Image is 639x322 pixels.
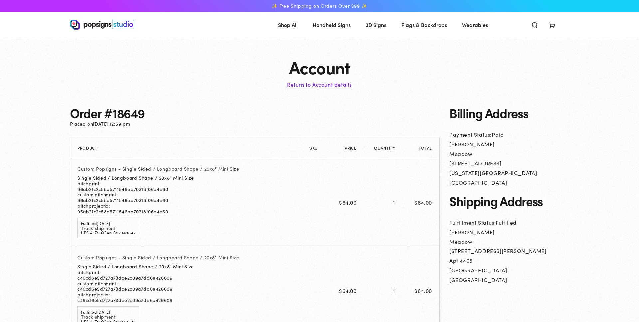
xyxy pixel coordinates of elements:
th: Product [70,138,310,158]
span: $64.00 [339,287,357,294]
span: Wearables [462,20,488,30]
span: pitchprint: [77,269,302,275]
span: Flags & Backdrops [401,20,447,30]
span: 3D Signs [366,20,386,30]
a: Custom Popsigns - Single Sided / Longboard Shape / 20x8" Mini Size [77,254,239,261]
th: SKU [310,138,330,158]
img: Popsigns Studio [70,20,134,30]
time: [DATE] [97,309,110,315]
span: Fulfilled [81,221,136,225]
span: ✨ Free Shipping on Orders Over $99 ✨ [272,3,367,9]
time: [DATE] [97,220,110,226]
a: Wearables [457,16,493,34]
a: Shop All [273,16,303,34]
a: Handheld Signs [308,16,356,34]
span: 96ab2fc2c58d5711546ba70318f06a4a60 [77,192,194,203]
span: 96ab2fc2c58d5711546ba70318f06a4a60 [77,203,194,214]
strong: Payment Status: [449,131,492,138]
a: Track shipment [81,313,115,320]
span: c46cd6e5d727a73dae2c09a7dd6e426609 [77,281,302,292]
p: [PERSON_NAME] Meadow [STREET_ADDRESS] [US_STATE][GEOGRAPHIC_DATA] [GEOGRAPHIC_DATA] [449,139,569,187]
p: [PERSON_NAME] Meadow [STREET_ADDRESS][PERSON_NAME] Apt 4405 [GEOGRAPHIC_DATA] [GEOGRAPHIC_DATA] [449,227,569,285]
td: 1 [364,158,403,246]
strong: Fulfillment Status: [449,219,496,226]
span: 96ab2fc2c58d5711546ba70318f06a4a60 [77,181,194,192]
span: Single Sided / Longboard Shape / 20x8" Mini Size [77,175,194,181]
h2: Order #18649 [70,106,439,120]
span: c46cd6e5d727a73dae2c09a7dd6e426609 [77,292,302,303]
p: Placed on [70,120,439,128]
span: pitchprojectid: [77,203,194,209]
span: pitchprojectid: [77,292,302,297]
a: Track shipment [81,225,115,231]
span: custom.pitchprint: [77,192,194,197]
th: Total [403,138,439,158]
th: Price [330,138,364,158]
span: Handheld Signs [313,20,351,30]
span: c46cd6e5d727a73dae2c09a7dd6e426609 [77,269,302,281]
a: Flags & Backdrops [396,16,452,34]
span: $64.00 [339,199,357,206]
span: Shop All [278,20,298,30]
a: 3D Signs [361,16,391,34]
summary: Search our site [526,17,543,32]
th: Quantity [364,138,403,158]
h2: Shipping Address [449,194,569,208]
span: UPS #1Z59X3420392049842 [81,231,136,235]
time: [DATE] 12:59 pm [93,120,130,127]
span: Fulfilled [81,310,136,314]
p: Paid [449,130,569,139]
p: Fulfilled [449,218,569,227]
h2: Billing Address [449,106,569,120]
span: pitchprint: [77,181,194,186]
span: Single Sided / Longboard Shape / 20x8" Mini Size [77,264,302,269]
td: $64.00 [403,158,439,246]
h1: Account [70,58,569,77]
a: Custom Popsigns - Single Sided / Longboard Shape / 20x8" Mini Size [77,166,239,172]
span: custom.pitchprint: [77,281,302,286]
a: Return to Account details [287,80,352,89]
